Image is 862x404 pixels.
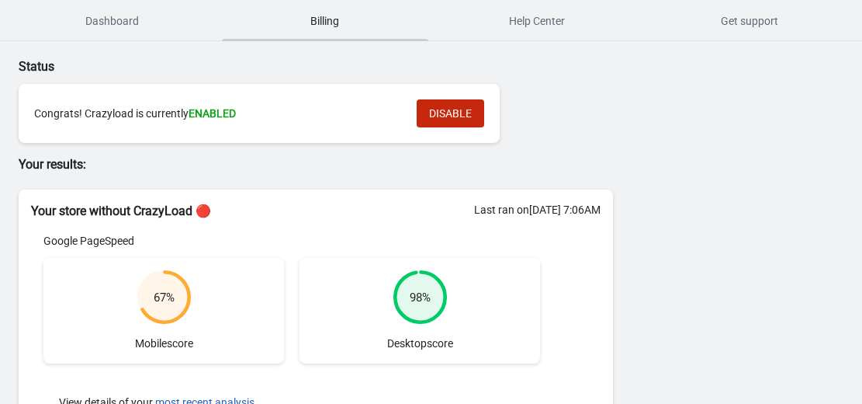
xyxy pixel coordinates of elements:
[299,258,540,364] div: Desktop score
[646,7,853,35] span: Get support
[31,202,601,221] h2: Your store without CrazyLoad 🔴
[222,7,428,35] span: Billing
[34,106,401,121] div: Congrats! Crazyload is currently
[6,1,219,41] button: Dashboard
[189,107,236,120] span: ENABLED
[429,107,472,120] span: DISABLE
[474,202,601,218] div: Last ran on [DATE] 7:06AM
[410,290,431,305] div: 98 %
[43,233,540,249] div: Google PageSpeed
[417,99,484,127] button: DISABLE
[9,7,216,35] span: Dashboard
[19,155,613,174] p: Your results:
[43,258,284,364] div: Mobile score
[19,57,613,76] p: Status
[154,290,175,305] div: 67 %
[434,7,641,35] span: Help Center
